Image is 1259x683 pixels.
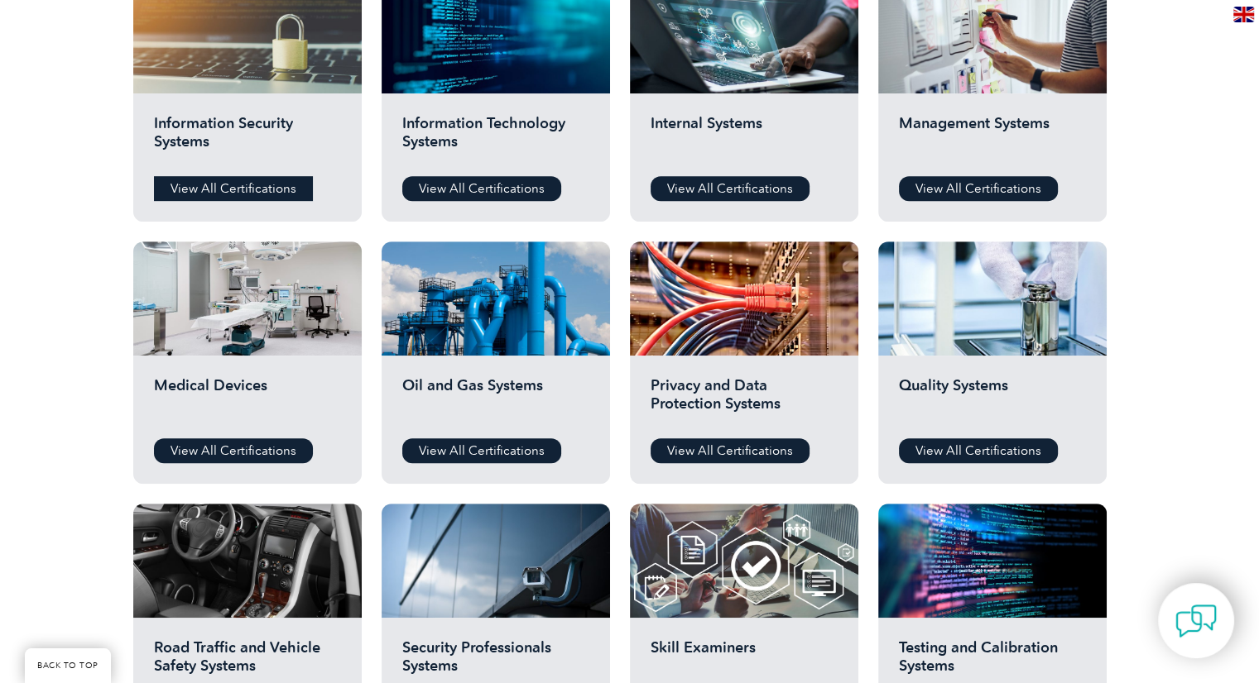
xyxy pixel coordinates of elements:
h2: Information Security Systems [154,114,341,164]
a: View All Certifications [899,176,1058,201]
a: View All Certifications [651,176,810,201]
h2: Information Technology Systems [402,114,589,164]
a: View All Certifications [402,176,561,201]
a: View All Certifications [154,438,313,463]
img: contact-chat.png [1175,600,1217,642]
a: View All Certifications [899,438,1058,463]
h2: Management Systems [899,114,1086,164]
h2: Internal Systems [651,114,838,164]
a: View All Certifications [402,438,561,463]
a: View All Certifications [154,176,313,201]
h2: Oil and Gas Systems [402,376,589,426]
h2: Medical Devices [154,376,341,426]
img: en [1233,7,1254,22]
a: View All Certifications [651,438,810,463]
h2: Quality Systems [899,376,1086,426]
h2: Privacy and Data Protection Systems [651,376,838,426]
a: BACK TO TOP [25,648,111,683]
